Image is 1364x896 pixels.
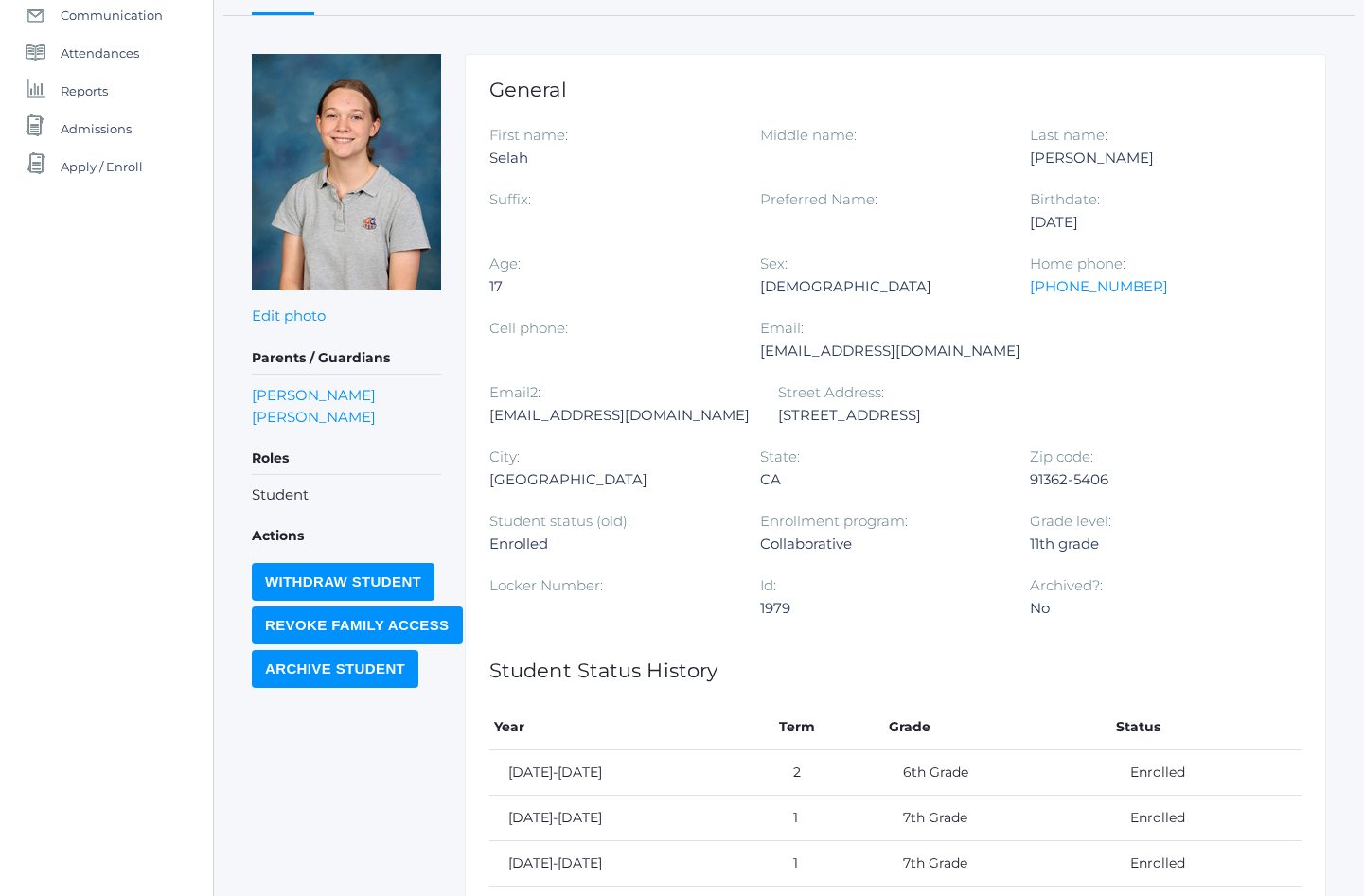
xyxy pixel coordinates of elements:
span: Attendances [61,34,139,72]
label: Email: [760,319,804,337]
a: [PERSON_NAME] [252,406,376,428]
td: Enrolled [1111,750,1302,796]
div: [GEOGRAPHIC_DATA] [489,468,732,491]
td: 7th Grade [884,796,1111,841]
td: 1 [774,841,884,887]
label: Student status (old): [489,512,630,530]
div: CA [760,468,1002,491]
label: Last name: [1030,126,1107,144]
a: Edit photo [252,307,326,325]
label: Grade level: [1030,512,1111,530]
label: Middle name: [760,126,857,144]
label: Birthdate: [1030,190,1100,208]
th: Year [489,705,774,750]
span: Reports [61,72,108,110]
div: [DATE] [1030,211,1272,234]
input: Revoke Family Access [252,606,463,644]
td: Enrolled [1111,796,1302,841]
label: Zip code: [1030,448,1093,466]
th: Status [1111,705,1302,750]
td: 2 [774,750,884,796]
td: 7th Grade [884,841,1111,887]
div: [DEMOGRAPHIC_DATA] [760,275,1002,298]
label: Sex: [760,255,788,272]
span: Admissions [61,110,132,148]
a: [PHONE_NUMBER] [1030,277,1168,295]
label: City: [489,448,520,466]
h1: Student Status History [489,659,1302,681]
label: Age: [489,255,521,272]
div: Selah [489,147,732,169]
div: [STREET_ADDRESS] [778,404,1020,427]
label: Home phone: [1030,255,1125,272]
label: First name: [489,126,568,144]
a: [PERSON_NAME] [252,384,376,406]
div: No [1030,597,1272,620]
div: 91362-5406 [1030,468,1272,491]
h5: Roles [252,443,441,475]
div: 11th grade [1030,533,1272,555]
span: Apply / Enroll [61,148,143,185]
label: Street Address: [778,383,884,401]
td: 1 [774,796,884,841]
td: [DATE]-[DATE] [489,750,774,796]
img: Selah Bradley [252,54,441,290]
label: Enrollment program: [760,512,908,530]
div: Enrolled [489,533,732,555]
label: Suffix: [489,190,531,208]
h5: Parents / Guardians [252,343,441,375]
li: Student [252,484,441,506]
label: Email2: [489,383,540,401]
div: [EMAIL_ADDRESS][DOMAIN_NAME] [489,404,750,427]
div: [EMAIL_ADDRESS][DOMAIN_NAME] [760,340,1020,362]
td: Enrolled [1111,841,1302,887]
label: Preferred Name: [760,190,877,208]
td: [DATE]-[DATE] [489,841,774,887]
div: 17 [489,275,732,298]
label: Locker Number: [489,576,603,594]
th: Grade [884,705,1111,750]
label: Id: [760,576,776,594]
div: [PERSON_NAME] [1030,147,1272,169]
th: Term [774,705,884,750]
div: Collaborative [760,533,1002,555]
div: 1979 [760,597,1002,620]
input: Archive Student [252,650,418,688]
label: State: [760,448,800,466]
td: [DATE]-[DATE] [489,796,774,841]
label: Archived?: [1030,576,1103,594]
h5: Actions [252,520,441,553]
td: 6th Grade [884,750,1111,796]
h1: General [489,79,1302,100]
input: Withdraw Student [252,563,434,601]
label: Cell phone: [489,319,568,337]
